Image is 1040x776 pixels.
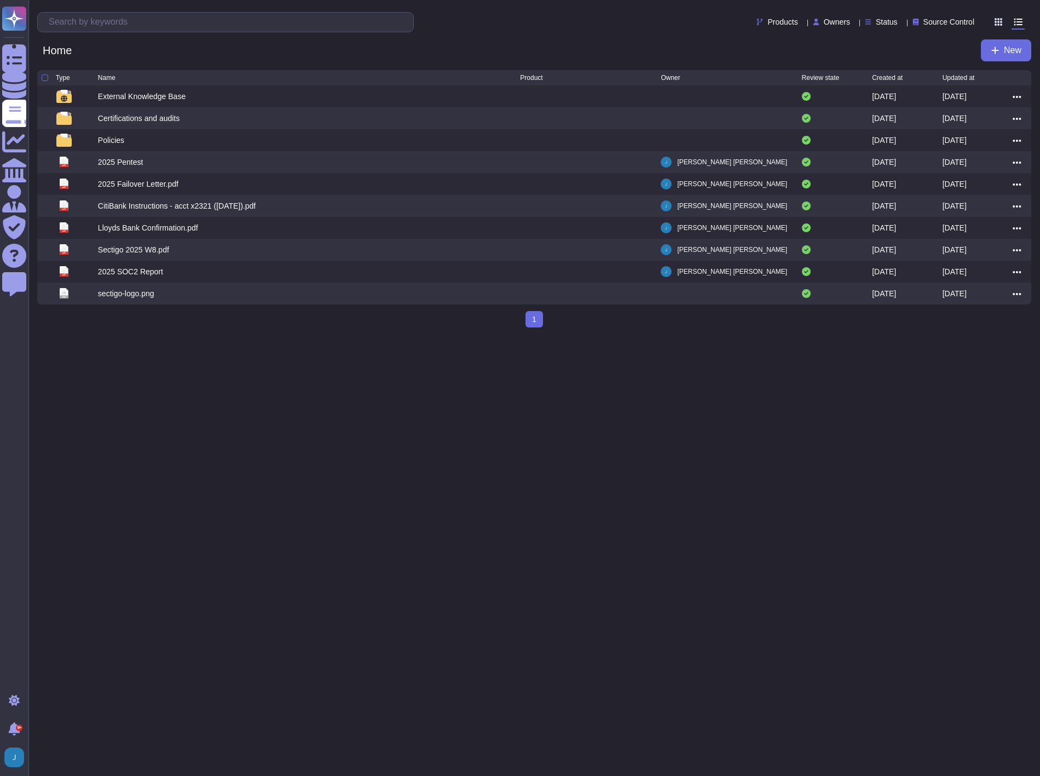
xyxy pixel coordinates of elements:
span: [PERSON_NAME] [PERSON_NAME] [677,266,787,277]
div: [DATE] [872,222,896,233]
div: [DATE] [872,200,896,211]
div: [DATE] [943,179,967,189]
span: Product [520,74,542,81]
span: Status [876,18,898,26]
img: folder [56,112,72,125]
div: [DATE] [943,266,967,277]
div: 2025 Pentest [98,157,143,168]
span: Home [37,42,77,59]
img: user [661,157,672,168]
div: [DATE] [872,266,896,277]
span: [PERSON_NAME] [PERSON_NAME] [677,244,787,255]
div: [DATE] [943,222,967,233]
img: user [4,748,24,767]
button: user [2,745,32,769]
div: External Knowledge Base [98,91,186,102]
div: [DATE] [872,288,896,299]
div: 2025 Failover Letter.pdf [98,179,178,189]
div: [DATE] [943,91,967,102]
div: 2025 SOC2 Report [98,266,163,277]
div: [DATE] [943,135,967,146]
img: user [661,200,672,211]
span: Created at [872,74,903,81]
span: Updated at [943,74,975,81]
span: Type [56,74,70,81]
span: Review state [802,74,840,81]
div: [DATE] [943,157,967,168]
div: 9+ [16,725,22,731]
span: [PERSON_NAME] [PERSON_NAME] [677,222,787,233]
span: Name [98,74,115,81]
div: [DATE] [943,288,967,299]
span: [PERSON_NAME] [PERSON_NAME] [677,157,787,168]
img: folder [56,134,72,147]
span: [PERSON_NAME] [PERSON_NAME] [677,200,787,211]
div: [DATE] [943,113,967,124]
button: New [981,39,1031,61]
img: folder [56,90,72,103]
span: Owners [824,18,850,26]
div: [DATE] [872,135,896,146]
div: Policies [98,135,124,146]
span: 1 [525,311,543,327]
div: Sectigo 2025 W8.pdf [98,244,169,255]
span: Owner [661,74,680,81]
div: [DATE] [872,244,896,255]
img: user [661,244,672,255]
span: Products [767,18,798,26]
div: [DATE] [872,157,896,168]
img: user [661,266,672,277]
div: [DATE] [943,244,967,255]
span: Source Control [923,18,974,26]
span: [PERSON_NAME] [PERSON_NAME] [677,179,787,189]
img: user [661,179,672,189]
div: [DATE] [943,200,967,211]
div: [DATE] [872,91,896,102]
div: [DATE] [872,113,896,124]
div: [DATE] [872,179,896,189]
input: Search by keywords [43,13,413,32]
div: CitiBank Instructions - acct x2321 ([DATE]).pdf [98,200,256,211]
div: Lloyds Bank Confirmation.pdf [98,222,198,233]
span: New [1004,46,1021,55]
div: sectigo-logo.png [98,288,154,299]
div: Certifications and audits [98,113,180,124]
img: user [661,222,672,233]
